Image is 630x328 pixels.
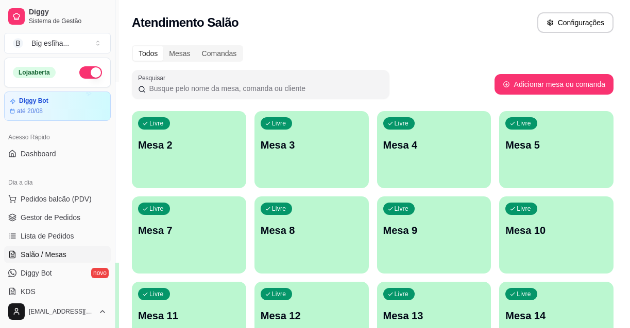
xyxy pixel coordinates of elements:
[517,119,531,127] p: Livre
[146,83,383,94] input: Pesquisar
[4,4,111,29] a: DiggySistema de Gestão
[17,107,43,115] article: até 20/08
[21,249,66,260] span: Salão / Mesas
[272,290,286,298] p: Livre
[383,223,485,238] p: Mesa 9
[138,223,240,238] p: Mesa 7
[272,205,286,213] p: Livre
[395,290,409,298] p: Livre
[505,138,607,152] p: Mesa 5
[383,138,485,152] p: Mesa 4
[499,196,614,274] button: LivreMesa 10
[79,66,102,79] button: Alterar Status
[21,286,36,297] span: KDS
[505,223,607,238] p: Mesa 10
[149,119,164,127] p: Livre
[133,46,163,61] div: Todos
[4,265,111,281] a: Diggy Botnovo
[19,97,48,105] article: Diggy Bot
[505,308,607,323] p: Mesa 14
[383,308,485,323] p: Mesa 13
[537,12,614,33] button: Configurações
[21,149,56,159] span: Dashboard
[517,205,531,213] p: Livre
[272,119,286,127] p: Livre
[31,38,69,48] div: Big esfiha ...
[21,231,74,241] span: Lista de Pedidos
[4,129,111,145] div: Acesso Rápido
[377,111,491,188] button: LivreMesa 4
[499,111,614,188] button: LivreMesa 5
[132,111,246,188] button: LivreMesa 2
[163,46,196,61] div: Mesas
[13,38,23,48] span: B
[4,209,111,226] a: Gestor de Pedidos
[261,138,363,152] p: Mesa 3
[4,228,111,244] a: Lista de Pedidos
[261,223,363,238] p: Mesa 8
[21,268,52,278] span: Diggy Bot
[29,17,107,25] span: Sistema de Gestão
[4,283,111,300] a: KDS
[149,290,164,298] p: Livre
[132,196,246,274] button: LivreMesa 7
[132,14,239,31] h2: Atendimento Salão
[138,74,169,82] label: Pesquisar
[495,74,614,95] button: Adicionar mesa ou comanda
[138,308,240,323] p: Mesa 11
[13,67,56,78] div: Loja aberta
[4,145,111,162] a: Dashboard
[4,191,111,207] button: Pedidos balcão (PDV)
[4,246,111,263] a: Salão / Mesas
[254,111,369,188] button: LivreMesa 3
[395,119,409,127] p: Livre
[4,33,111,53] button: Select a team
[149,205,164,213] p: Livre
[4,174,111,191] div: Dia a dia
[4,92,111,121] a: Diggy Botaté 20/08
[395,205,409,213] p: Livre
[29,8,107,17] span: Diggy
[29,307,94,316] span: [EMAIL_ADDRESS][DOMAIN_NAME]
[517,290,531,298] p: Livre
[254,196,369,274] button: LivreMesa 8
[21,194,92,204] span: Pedidos balcão (PDV)
[196,46,243,61] div: Comandas
[261,308,363,323] p: Mesa 12
[377,196,491,274] button: LivreMesa 9
[4,299,111,324] button: [EMAIL_ADDRESS][DOMAIN_NAME]
[138,138,240,152] p: Mesa 2
[21,212,80,223] span: Gestor de Pedidos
